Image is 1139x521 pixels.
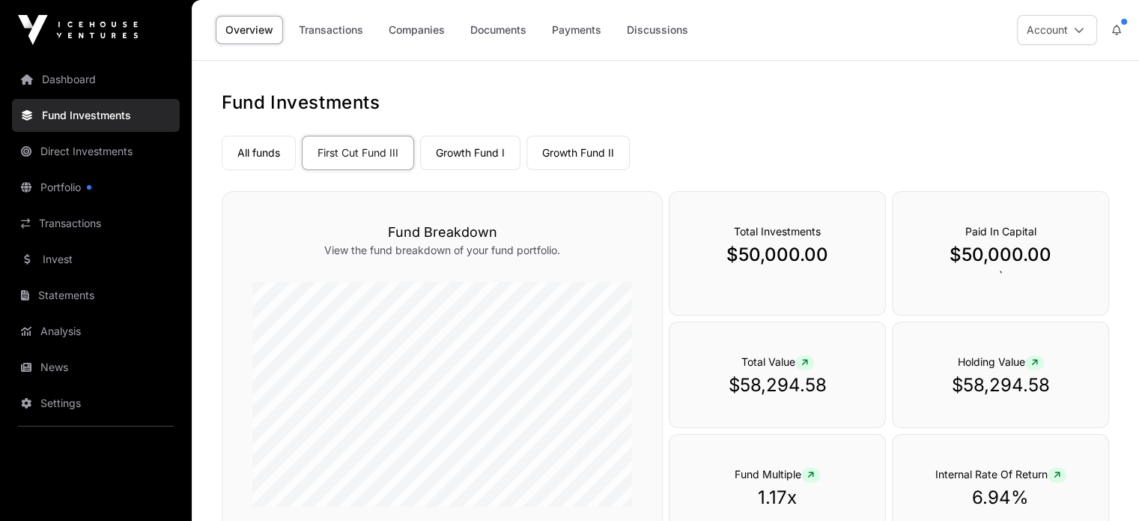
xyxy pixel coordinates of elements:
[302,136,414,170] a: First Cut Fund III
[735,468,820,481] span: Fund Multiple
[734,225,821,238] span: Total Investments
[542,16,611,44] a: Payments
[892,191,1109,316] div: `
[12,387,180,420] a: Settings
[958,355,1044,368] span: Holding Value
[923,373,1078,397] p: $58,294.58
[699,373,855,397] p: $58,294.58
[252,243,632,258] p: View the fund breakdown of your fund portfolio.
[699,486,855,510] p: 1.17x
[289,16,373,44] a: Transactions
[12,315,180,348] a: Analysis
[18,15,138,45] img: Icehouse Ventures Logo
[12,243,180,276] a: Invest
[12,135,180,168] a: Direct Investments
[12,63,180,96] a: Dashboard
[965,225,1036,238] span: Paid In Capital
[12,279,180,312] a: Statements
[1064,449,1139,521] iframe: Chat Widget
[935,468,1066,481] span: Internal Rate Of Return
[461,16,536,44] a: Documents
[216,16,283,44] a: Overview
[923,243,1078,267] p: $50,000.00
[12,207,180,240] a: Transactions
[699,243,855,267] p: $50,000.00
[222,136,296,170] a: All funds
[526,136,630,170] a: Growth Fund II
[923,486,1078,510] p: 6.94%
[222,91,1109,115] h1: Fund Investments
[12,99,180,132] a: Fund Investments
[12,351,180,384] a: News
[617,16,698,44] a: Discussions
[252,222,632,243] h3: Fund Breakdown
[379,16,455,44] a: Companies
[741,355,814,368] span: Total Value
[12,171,180,204] a: Portfolio
[1017,15,1097,45] button: Account
[420,136,520,170] a: Growth Fund I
